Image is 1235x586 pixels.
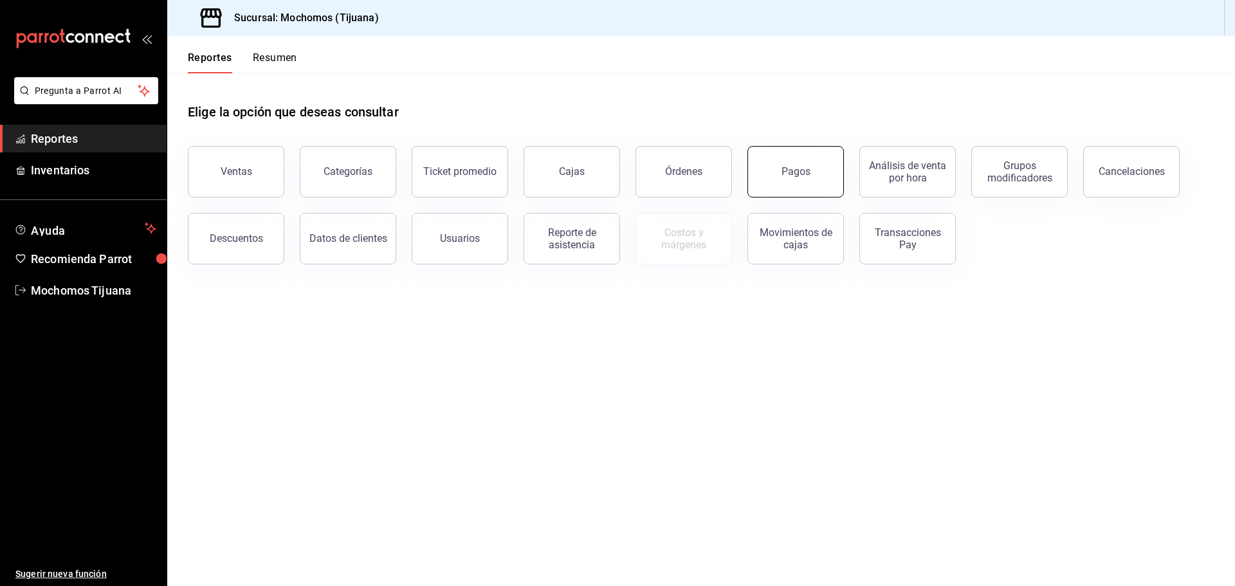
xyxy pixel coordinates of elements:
div: Cancelaciones [1099,165,1165,178]
button: Categorías [300,146,396,197]
button: open_drawer_menu [142,33,152,44]
div: Pagos [782,165,810,178]
span: Sugerir nueva función [15,567,156,581]
h1: Elige la opción que deseas consultar [188,102,399,122]
button: Contrata inventarios para ver este reporte [636,213,732,264]
button: Reportes [188,51,232,73]
div: Reporte de asistencia [532,226,612,251]
button: Cancelaciones [1083,146,1180,197]
span: Inventarios [31,161,156,179]
span: Reportes [31,130,156,147]
button: Resumen [253,51,297,73]
div: Órdenes [665,165,702,178]
button: Transacciones Pay [859,213,956,264]
div: Cajas [559,165,585,178]
div: Costos y márgenes [644,226,724,251]
div: Descuentos [210,232,263,244]
div: Usuarios [440,232,480,244]
h3: Sucursal: Mochomos (Tijuana) [224,10,379,26]
span: Ayuda [31,221,140,236]
button: Ventas [188,146,284,197]
span: Mochomos Tijuana [31,282,156,299]
button: Pagos [747,146,844,197]
div: Categorías [324,165,372,178]
button: Órdenes [636,146,732,197]
button: Reporte de asistencia [524,213,620,264]
a: Pregunta a Parrot AI [9,93,158,107]
button: Movimientos de cajas [747,213,844,264]
button: Análisis de venta por hora [859,146,956,197]
span: Pregunta a Parrot AI [35,84,138,98]
span: Recomienda Parrot [31,250,156,268]
div: navigation tabs [188,51,297,73]
button: Ticket promedio [412,146,508,197]
div: Ventas [221,165,252,178]
button: Cajas [524,146,620,197]
button: Grupos modificadores [971,146,1068,197]
button: Pregunta a Parrot AI [14,77,158,104]
div: Datos de clientes [309,232,387,244]
div: Ticket promedio [423,165,497,178]
div: Movimientos de cajas [756,226,836,251]
div: Transacciones Pay [868,226,947,251]
button: Usuarios [412,213,508,264]
button: Descuentos [188,213,284,264]
div: Análisis de venta por hora [868,160,947,184]
button: Datos de clientes [300,213,396,264]
div: Grupos modificadores [980,160,1059,184]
